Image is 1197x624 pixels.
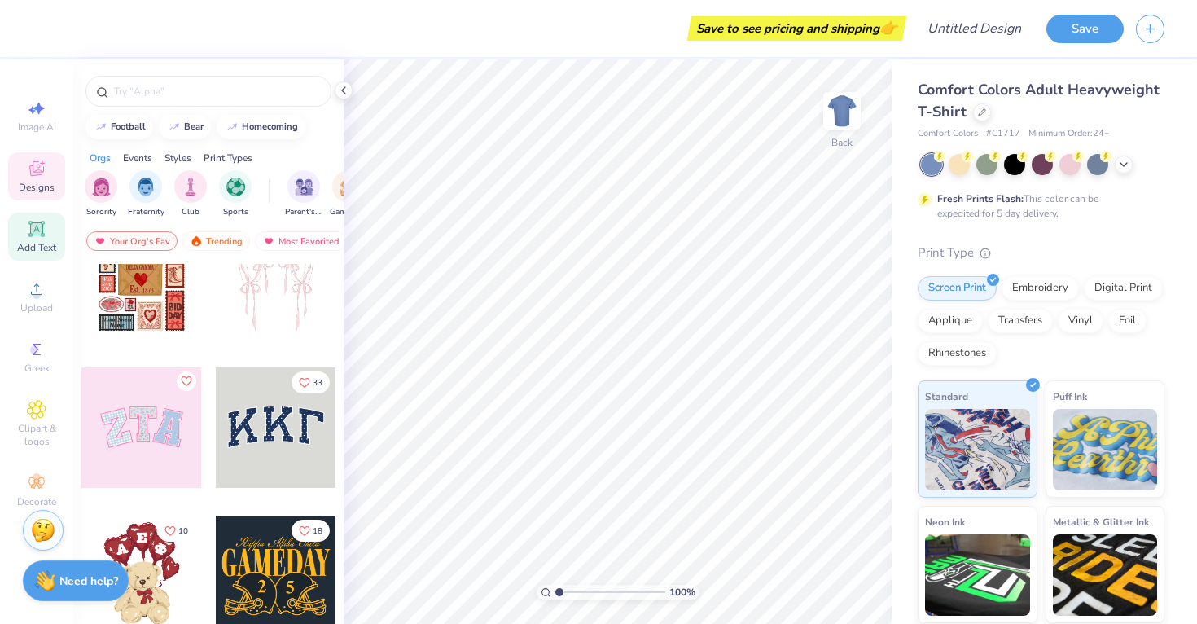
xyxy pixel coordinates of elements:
button: Save [1046,15,1124,43]
span: Greek [24,362,50,375]
div: Events [123,151,152,165]
div: Digital Print [1084,276,1163,301]
span: Metallic & Glitter Ink [1053,513,1149,530]
div: Most Favorited [255,231,347,251]
div: Applique [918,309,983,333]
span: Image AI [18,121,56,134]
img: Standard [925,409,1030,490]
img: Back [826,94,858,127]
span: Game Day [330,206,367,218]
span: 18 [313,527,322,535]
div: homecoming [242,122,298,131]
div: Orgs [90,151,111,165]
input: Try "Alpha" [112,83,321,99]
span: Sports [223,206,248,218]
span: 33 [313,379,322,387]
button: Like [177,371,196,391]
img: Puff Ink [1053,409,1158,490]
div: filter for Sports [219,170,252,218]
div: Transfers [988,309,1053,333]
span: Puff Ink [1053,388,1087,405]
button: Like [292,371,330,393]
div: football [111,122,146,131]
button: homecoming [217,115,305,139]
img: Metallic & Glitter Ink [1053,534,1158,616]
span: Comfort Colors Adult Heavyweight T-Shirt [918,80,1160,121]
div: Rhinestones [918,341,997,366]
img: Fraternity Image [137,178,155,196]
span: Standard [925,388,968,405]
strong: Need help? [59,573,118,589]
span: Comfort Colors [918,127,978,141]
span: Minimum Order: 24 + [1028,127,1110,141]
img: Sports Image [226,178,245,196]
div: Screen Print [918,276,997,301]
img: trend_line.gif [226,122,239,132]
img: most_fav.gif [94,235,107,247]
div: Vinyl [1058,309,1103,333]
button: Like [292,520,330,542]
span: 👉 [879,18,897,37]
img: trending.gif [190,235,203,247]
span: Designs [19,181,55,194]
span: Neon Ink [925,513,965,530]
img: Neon Ink [925,534,1030,616]
span: 100 % [669,585,695,600]
span: 10 [178,527,188,535]
img: trend_line.gif [94,122,107,132]
button: filter button [128,170,164,218]
span: Add Text [17,241,56,254]
img: Game Day Image [340,178,358,196]
div: filter for Parent's Weekend [285,170,322,218]
input: Untitled Design [914,12,1034,45]
span: Decorate [17,495,56,508]
strong: Fresh Prints Flash: [937,192,1024,205]
span: Sorority [86,206,116,218]
div: Styles [164,151,191,165]
img: most_fav.gif [262,235,275,247]
div: bear [184,122,204,131]
span: Upload [20,301,53,314]
div: Foil [1108,309,1147,333]
button: filter button [330,170,367,218]
span: # C1717 [986,127,1020,141]
div: filter for Sorority [85,170,117,218]
button: filter button [285,170,322,218]
img: Parent's Weekend Image [295,178,313,196]
button: filter button [174,170,207,218]
button: Like [157,520,195,542]
div: Print Types [204,151,252,165]
button: filter button [85,170,117,218]
div: Trending [182,231,250,251]
div: filter for Game Day [330,170,367,218]
div: Print Type [918,244,1164,262]
button: filter button [219,170,252,218]
div: Back [831,135,853,150]
span: Clipart & logos [8,422,65,448]
div: This color can be expedited for 5 day delivery. [937,191,1138,221]
div: Embroidery [1002,276,1079,301]
div: Save to see pricing and shipping [691,16,902,41]
button: bear [159,115,211,139]
span: Fraternity [128,206,164,218]
div: Your Org's Fav [86,231,178,251]
button: football [85,115,153,139]
img: trend_line.gif [168,122,181,132]
span: Parent's Weekend [285,206,322,218]
div: filter for Club [174,170,207,218]
img: Sorority Image [92,178,111,196]
div: filter for Fraternity [128,170,164,218]
span: Club [182,206,199,218]
img: Club Image [182,178,199,196]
